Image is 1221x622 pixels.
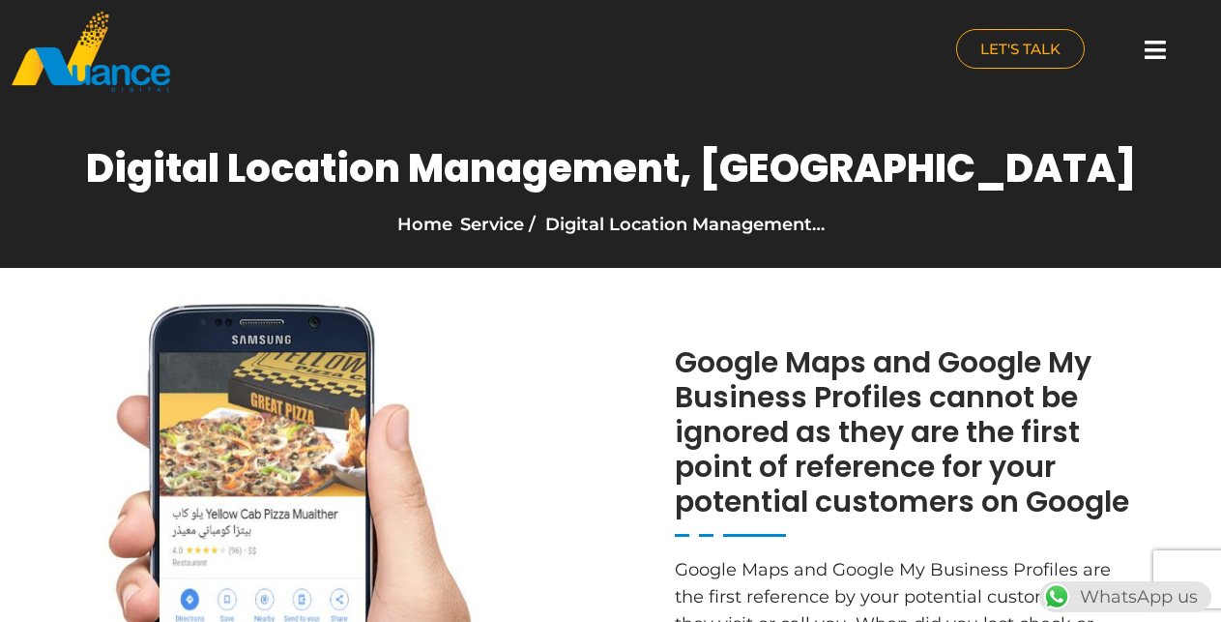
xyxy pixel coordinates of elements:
div: WhatsApp us [1039,581,1211,612]
a: LET'S TALK [956,29,1085,69]
a: nuance-qatar_logo [10,10,601,94]
li: Digital Location Management… [524,211,825,238]
a: Home [397,214,452,235]
li: Service [460,211,524,238]
span: LET'S TALK [980,42,1061,56]
a: WhatsAppWhatsApp us [1039,586,1211,607]
h1: Digital Location Management, [GEOGRAPHIC_DATA] [86,145,1136,192]
img: WhatsApp [1041,581,1072,612]
img: nuance-qatar_logo [10,10,172,94]
h2: Google Maps and Google My Business Profiles cannot be ignored as they are the first point of refe... [675,345,1143,519]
